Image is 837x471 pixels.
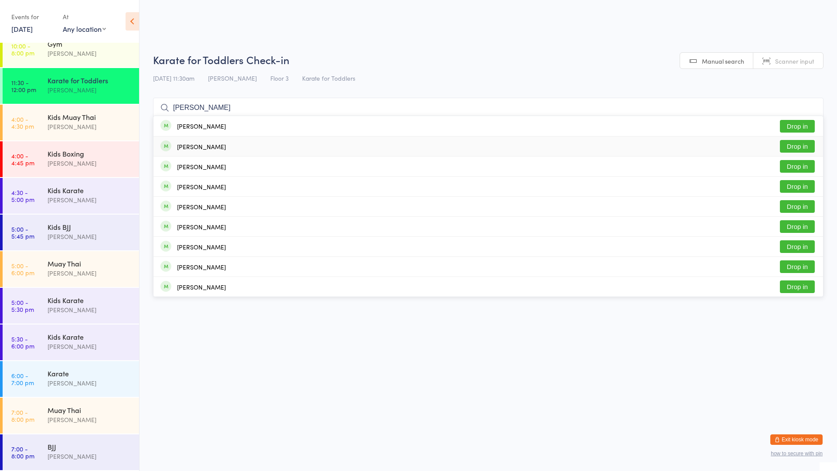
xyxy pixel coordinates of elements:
a: [DATE] [11,24,33,34]
div: [PERSON_NAME] [48,195,132,205]
time: 10:00 - 8:00 pm [11,42,34,56]
div: Kids Boxing [48,149,132,158]
time: 4:30 - 5:00 pm [11,189,34,203]
span: Manual search [702,57,744,65]
div: Karate for Toddlers [48,75,132,85]
div: [PERSON_NAME] [48,305,132,315]
div: Events for [11,10,54,24]
button: Drop in [780,280,815,293]
div: [PERSON_NAME] [177,283,226,290]
h2: Karate for Toddlers Check-in [153,52,823,67]
div: [PERSON_NAME] [177,123,226,130]
span: Karate for Toddlers [302,74,355,82]
div: [PERSON_NAME] [177,223,226,230]
time: 7:00 - 8:00 pm [11,409,34,423]
div: Kids BJJ [48,222,132,232]
time: 5:00 - 6:00 pm [11,262,34,276]
div: Muay Thai [48,405,132,415]
button: Drop in [780,240,815,253]
div: Kids Karate [48,185,132,195]
div: [PERSON_NAME] [177,183,226,190]
a: 11:30 -12:00 pmKarate for Toddlers[PERSON_NAME] [3,68,139,104]
time: 4:00 - 4:30 pm [11,116,34,130]
div: [PERSON_NAME] [177,263,226,270]
button: Exit kiosk mode [770,434,823,445]
button: Drop in [780,160,815,173]
div: [PERSON_NAME] [177,163,226,170]
input: Search [153,98,823,118]
div: [PERSON_NAME] [48,85,132,95]
time: 4:00 - 4:45 pm [11,152,34,166]
div: [PERSON_NAME] [48,48,132,58]
button: Drop in [780,140,815,153]
a: 5:00 -6:00 pmMuay Thai[PERSON_NAME] [3,251,139,287]
div: BJJ [48,442,132,451]
a: 5:00 -5:45 pmKids BJJ[PERSON_NAME] [3,215,139,250]
time: 5:00 - 5:45 pm [11,225,34,239]
button: Drop in [780,260,815,273]
div: Gym [48,39,132,48]
div: [PERSON_NAME] [48,122,132,132]
a: 6:00 -7:00 pmKarate[PERSON_NAME] [3,361,139,397]
div: Kids Karate [48,332,132,341]
time: 11:30 - 12:00 pm [11,79,36,93]
div: At [63,10,106,24]
a: 4:00 -4:30 pmKids Muay Thai[PERSON_NAME] [3,105,139,140]
div: Muay Thai [48,259,132,268]
a: 5:00 -5:30 pmKids Karate[PERSON_NAME] [3,288,139,324]
span: [DATE] 11:30am [153,74,194,82]
div: [PERSON_NAME] [48,268,132,278]
div: [PERSON_NAME] [48,232,132,242]
div: [PERSON_NAME] [48,415,132,425]
div: [PERSON_NAME] [48,158,132,168]
time: 5:00 - 5:30 pm [11,299,34,313]
button: Drop in [780,200,815,213]
time: 6:00 - 7:00 pm [11,372,34,386]
a: 10:00 -8:00 pmGym[PERSON_NAME] [3,31,139,67]
time: 7:00 - 8:00 pm [11,445,34,459]
div: [PERSON_NAME] [48,341,132,352]
time: 5:30 - 6:00 pm [11,335,34,349]
a: 7:00 -8:00 pmMuay Thai[PERSON_NAME] [3,398,139,433]
a: 7:00 -8:00 pmBJJ[PERSON_NAME] [3,434,139,470]
a: 5:30 -6:00 pmKids Karate[PERSON_NAME] [3,324,139,360]
div: [PERSON_NAME] [177,243,226,250]
span: Floor 3 [270,74,289,82]
div: Any location [63,24,106,34]
div: Kids Karate [48,295,132,305]
div: [PERSON_NAME] [48,378,132,388]
span: [PERSON_NAME] [208,74,257,82]
a: 4:00 -4:45 pmKids Boxing[PERSON_NAME] [3,141,139,177]
div: Karate [48,369,132,378]
div: Kids Muay Thai [48,112,132,122]
button: Drop in [780,180,815,193]
div: [PERSON_NAME] [177,143,226,150]
div: [PERSON_NAME] [177,203,226,210]
span: Scanner input [775,57,814,65]
button: how to secure with pin [771,451,823,457]
a: 4:30 -5:00 pmKids Karate[PERSON_NAME] [3,178,139,214]
button: Drop in [780,220,815,233]
button: Drop in [780,120,815,133]
div: [PERSON_NAME] [48,451,132,461]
